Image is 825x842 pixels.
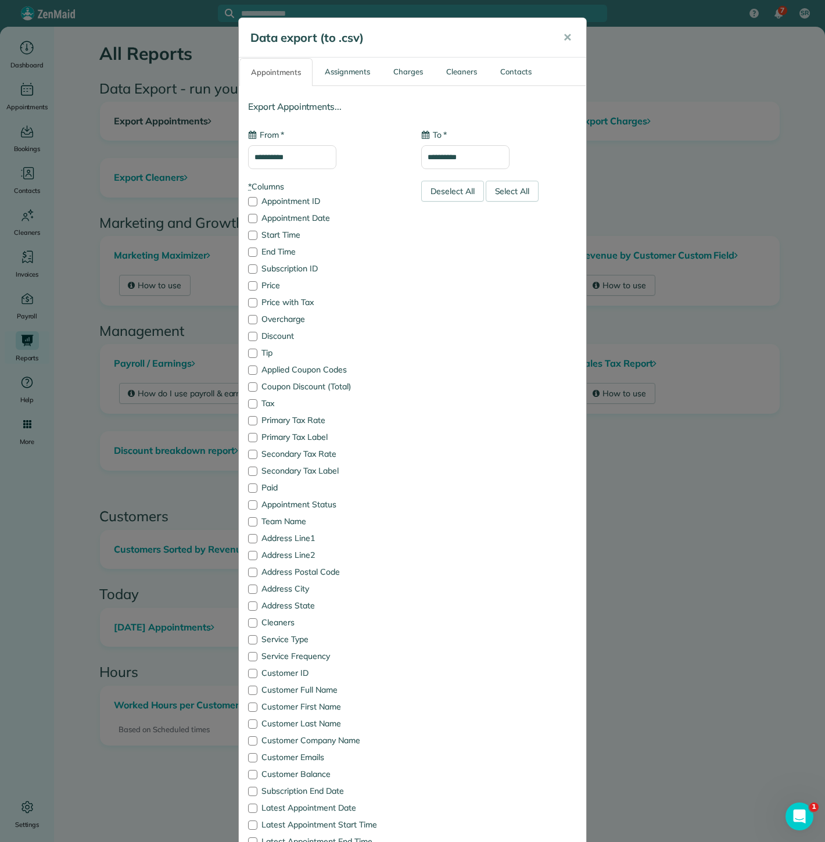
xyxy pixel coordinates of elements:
label: Address Line2 [248,551,404,559]
label: Appointment ID [248,197,404,205]
label: Primary Tax Label [248,433,404,441]
label: Tip [248,349,404,357]
label: Price [248,281,404,289]
label: Primary Tax Rate [248,416,404,424]
label: Overcharge [248,315,404,323]
a: Assignments [314,58,381,85]
label: From [248,129,284,141]
span: 1 [809,802,819,812]
label: Customer ID [248,669,404,677]
label: Subscription ID [248,264,404,273]
div: Select All [486,181,539,202]
a: Contacts [489,58,543,85]
label: Cleaners [248,618,404,626]
a: Charges [382,58,434,85]
label: Team Name [248,517,404,525]
label: Customer First Name [248,703,404,711]
a: Appointments [239,58,313,86]
label: Subscription End Date [248,787,404,795]
label: Customer Last Name [248,719,404,728]
label: Coupon Discount (Total) [248,382,404,390]
label: Latest Appointment Start Time [248,820,404,829]
label: Service Type [248,635,404,643]
label: Address State [248,601,404,610]
label: Address Line1 [248,534,404,542]
label: Service Frequency [248,652,404,660]
h4: Export Appointments... [248,102,577,112]
div: Deselect All [421,181,484,202]
label: Appointment Status [248,500,404,508]
label: Customer Emails [248,753,404,761]
a: Cleaners [435,58,488,85]
label: To [421,129,447,141]
label: Customer Full Name [248,686,404,694]
label: Latest Appointment Date [248,804,404,812]
label: End Time [248,248,404,256]
label: Discount [248,332,404,340]
label: Customer Company Name [248,736,404,744]
h5: Data export (to .csv) [250,30,547,46]
label: Applied Coupon Codes [248,366,404,374]
label: Customer Balance [248,770,404,778]
label: Paid [248,483,404,492]
label: Address City [248,585,404,593]
label: Address Postal Code [248,568,404,576]
label: Tax [248,399,404,407]
label: Start Time [248,231,404,239]
label: Secondary Tax Label [248,467,404,475]
iframe: Intercom live chat [785,802,813,830]
span: ✕ [563,31,572,44]
label: Columns [248,181,404,192]
label: Price with Tax [248,298,404,306]
label: Secondary Tax Rate [248,450,404,458]
label: Appointment Date [248,214,404,222]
